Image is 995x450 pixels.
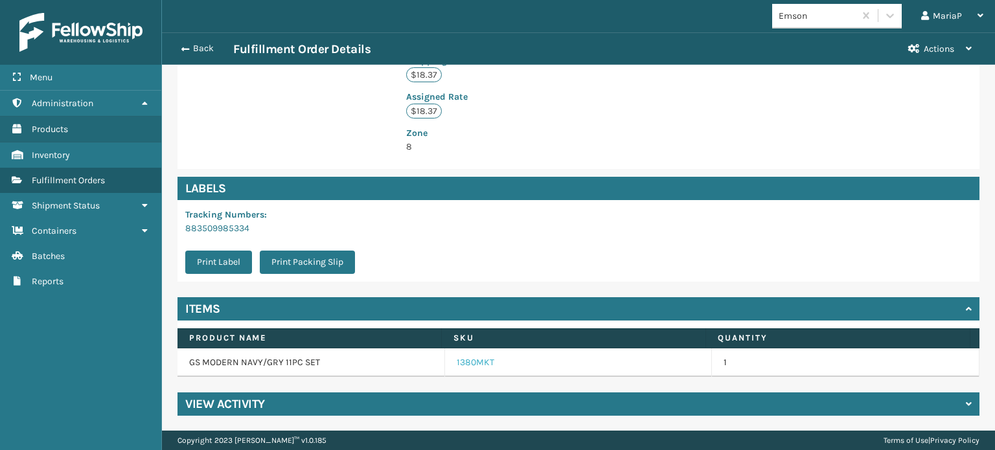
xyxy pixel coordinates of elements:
[185,396,265,412] h4: View Activity
[32,98,93,109] span: Administration
[174,43,233,54] button: Back
[718,332,958,344] label: Quantity
[32,150,70,161] span: Inventory
[32,175,105,186] span: Fulfillment Orders
[30,72,52,83] span: Menu
[779,9,856,23] div: Emson
[32,124,68,135] span: Products
[457,356,494,369] a: 1380MKT
[884,431,979,450] div: |
[19,13,143,52] img: logo
[930,436,979,445] a: Privacy Policy
[897,33,983,65] button: Actions
[924,43,954,54] span: Actions
[177,348,445,377] td: GS MODERN NAVY/GRY 11PC SET
[185,223,249,234] a: 883509985334
[32,251,65,262] span: Batches
[884,436,928,445] a: Terms of Use
[32,200,100,211] span: Shipment Status
[32,276,63,287] span: Reports
[406,104,442,118] p: $18.37
[32,225,76,236] span: Containers
[712,348,979,377] td: 1
[406,67,442,82] p: $18.37
[406,126,576,140] p: Zone
[406,90,576,104] p: Assigned Rate
[185,301,220,317] h4: Items
[260,251,355,274] button: Print Packing Slip
[177,177,979,200] h4: Labels
[185,209,267,220] span: Tracking Numbers :
[189,332,429,344] label: Product Name
[177,431,326,450] p: Copyright 2023 [PERSON_NAME]™ v 1.0.185
[185,251,252,274] button: Print Label
[453,332,694,344] label: SKU
[233,41,371,57] h3: Fulfillment Order Details
[406,126,576,152] span: 8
